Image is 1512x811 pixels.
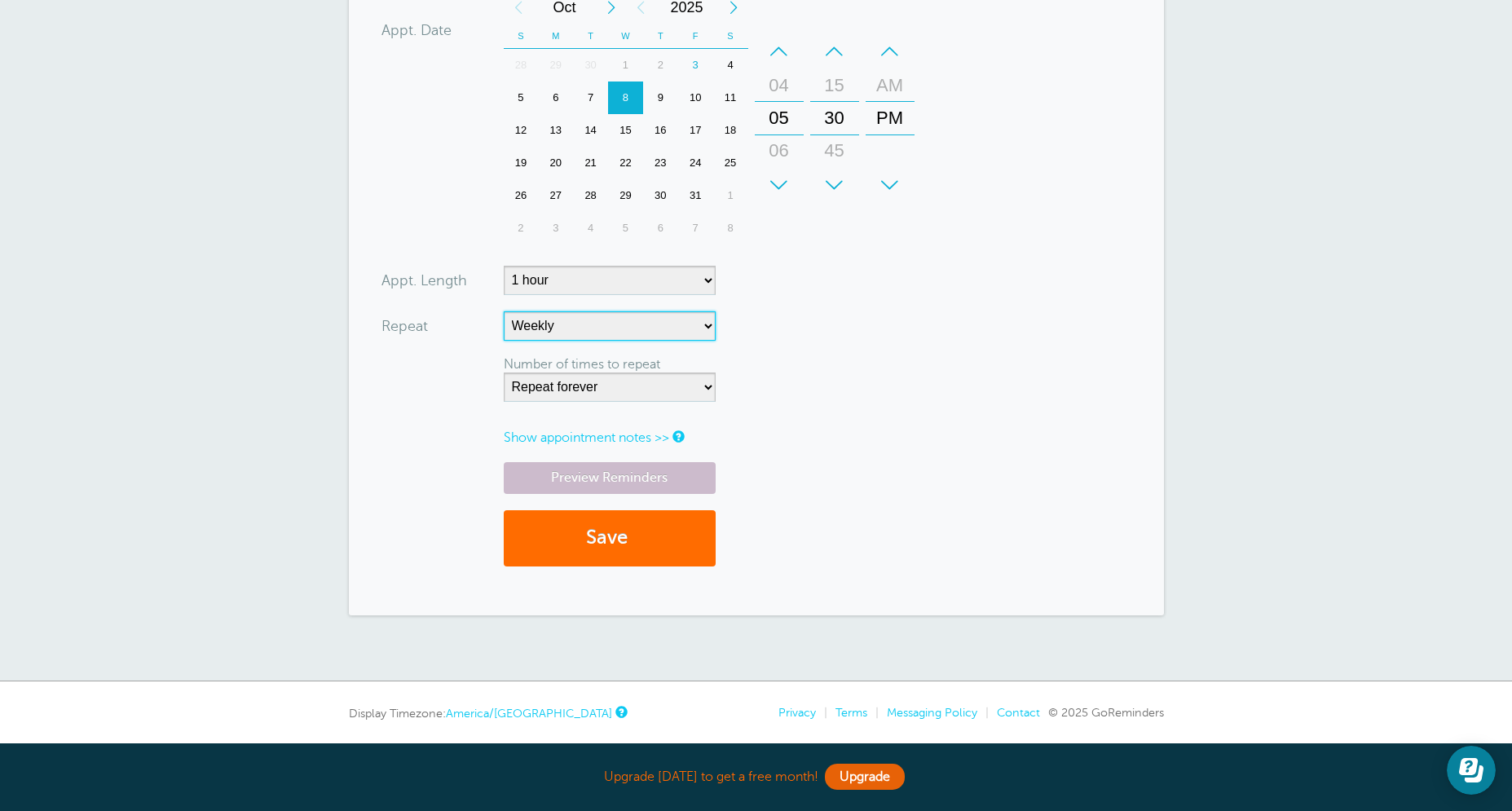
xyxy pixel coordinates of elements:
th: M [538,24,573,49]
div: 14 [573,114,608,147]
div: Thursday, October 30 [643,179,678,212]
div: 27 [538,179,573,212]
span: © 2025 GoReminders [1048,706,1164,719]
a: Privacy [778,706,816,719]
div: Sunday, October 19 [504,147,539,179]
div: 04 [760,69,799,102]
div: Minutes [810,35,859,201]
div: 9 [643,82,678,114]
div: 7 [678,212,713,245]
div: 1 [713,179,748,212]
div: 30 [815,102,854,134]
div: 15 [815,69,854,102]
div: Monday, September 29 [538,49,573,82]
th: F [678,24,713,49]
div: 5 [608,212,643,245]
div: 21 [573,147,608,179]
div: Wednesday, October 1 [608,49,643,82]
div: Friday, October 17 [678,114,713,147]
div: 45 [815,134,854,167]
div: Saturday, October 4 [713,49,748,82]
div: Sunday, October 26 [504,179,539,212]
th: S [504,24,539,49]
div: Saturday, November 8 [713,212,748,245]
li: | [977,706,989,720]
div: PM [871,102,910,134]
div: Tuesday, September 30 [573,49,608,82]
div: 05 [760,102,799,134]
div: 30 [573,49,608,82]
label: Repeat [381,319,428,333]
div: Thursday, October 16 [643,114,678,147]
div: Upgrade [DATE] to get a free month! [349,760,1164,795]
div: Wednesday, October 29 [608,179,643,212]
div: Monday, October 20 [538,147,573,179]
a: Preview Reminders [504,462,716,494]
div: 28 [504,49,539,82]
div: 22 [608,147,643,179]
div: Sunday, November 2 [504,212,539,245]
div: 10 [678,82,713,114]
div: 2 [504,212,539,245]
div: 3 [678,49,713,82]
div: 8 [608,82,643,114]
th: T [573,24,608,49]
th: S [713,24,748,49]
div: Monday, October 27 [538,179,573,212]
div: Wednesday, October 15 [608,114,643,147]
div: 07 [760,167,799,200]
div: 28 [573,179,608,212]
div: 1 [608,49,643,82]
div: 12 [504,114,539,147]
div: 30 [643,179,678,212]
div: Monday, October 6 [538,82,573,114]
div: 6 [643,212,678,245]
div: Tuesday, October 28 [573,179,608,212]
div: 29 [608,179,643,212]
div: 6 [538,82,573,114]
div: Tuesday, October 7 [573,82,608,114]
div: Sunday, October 5 [504,82,539,114]
div: Thursday, October 9 [643,82,678,114]
label: Appt. Date [381,23,452,37]
div: 29 [538,49,573,82]
a: Upgrade [825,764,905,790]
div: 15 [608,114,643,147]
div: Friday, November 7 [678,212,713,245]
div: 20 [538,147,573,179]
div: 17 [678,114,713,147]
a: Show appointment notes >> [504,430,669,445]
th: W [608,24,643,49]
div: Thursday, November 6 [643,212,678,245]
div: 8 [713,212,748,245]
div: Thursday, October 2 [643,49,678,82]
a: America/[GEOGRAPHIC_DATA] [446,707,612,720]
div: 31 [678,179,713,212]
a: This is the timezone being used to display dates and times to you on this device. Click the timez... [615,707,625,717]
div: 26 [504,179,539,212]
div: AM [871,69,910,102]
a: Notes are for internal use only, and are not visible to your clients. [672,431,682,442]
a: Messaging Policy [887,706,977,719]
div: Thursday, October 23 [643,147,678,179]
th: T [643,24,678,49]
div: Wednesday, November 5 [608,212,643,245]
div: 13 [538,114,573,147]
div: Wednesday, October 22 [608,147,643,179]
div: 06 [760,134,799,167]
div: 5 [504,82,539,114]
div: 4 [713,49,748,82]
li: | [816,706,827,720]
div: Display Timezone: [349,706,625,721]
div: Sunday, October 12 [504,114,539,147]
a: Contact [997,706,1040,719]
div: 16 [643,114,678,147]
div: Wednesday, October 8 [608,82,643,114]
div: Friday, October 31 [678,179,713,212]
div: 23 [643,147,678,179]
div: Saturday, October 18 [713,114,748,147]
iframe: Resource center [1447,746,1496,795]
a: Terms [835,706,867,719]
div: 2 [643,49,678,82]
div: Tuesday, October 14 [573,114,608,147]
